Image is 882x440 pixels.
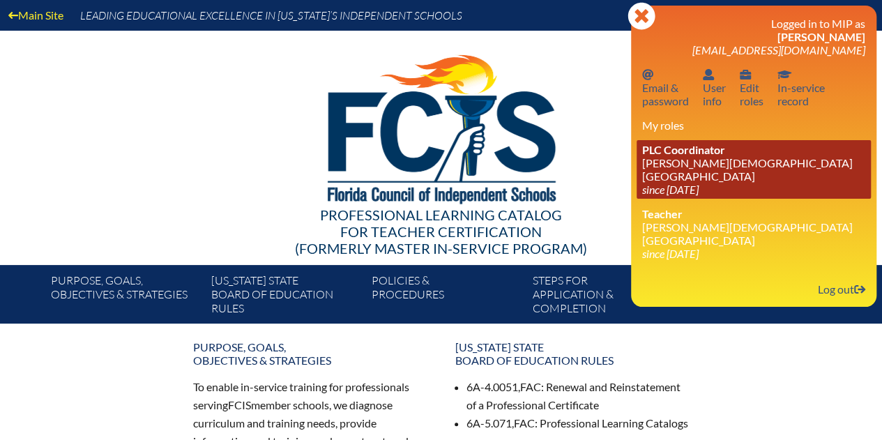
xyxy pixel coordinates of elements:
span: [PERSON_NAME] [777,30,865,43]
a: [US_STATE] StateBoard of Education rules [447,335,698,372]
svg: Log out [854,284,865,295]
a: [US_STATE] StateBoard of Education rules [206,271,366,324]
span: FAC [520,380,541,393]
a: Main Site [3,6,69,24]
li: 6A-4.0051, : Renewal and Reinstatement of a Professional Certificate [466,378,690,414]
h3: My roles [642,119,865,132]
span: FCIS [228,398,251,411]
h3: Logged in to MIP as [642,17,865,56]
i: since [DATE] [642,183,699,196]
svg: In-service record [777,69,791,80]
span: PLC Coordinator [642,143,725,156]
img: FCISlogo221.eps [297,31,585,221]
a: In-service recordIn-servicerecord [772,65,830,110]
span: Teacher [642,207,683,220]
svg: User info [703,69,714,80]
svg: User info [740,69,751,80]
a: Steps forapplication & completion [527,271,687,324]
a: User infoEditroles [734,65,769,110]
li: [PERSON_NAME][DEMOGRAPHIC_DATA][GEOGRAPHIC_DATA] [642,207,865,260]
a: Policies &Procedures [366,271,526,324]
a: Purpose, goals,objectives & strategies [185,335,436,372]
svg: Email password [642,69,653,80]
span: FAC [514,416,535,430]
svg: Close [628,2,655,30]
a: User infoUserinfo [697,65,731,110]
span: for Teacher Certification [340,223,542,240]
span: [EMAIL_ADDRESS][DOMAIN_NAME] [692,43,865,56]
i: since [DATE] [642,247,699,260]
a: Email passwordEmail &password [637,65,694,110]
a: Log outLog out [812,280,871,298]
li: 6A-5.071, : Professional Learning Catalogs [466,414,690,432]
div: Professional Learning Catalog (formerly Master In-service Program) [40,206,843,257]
a: Purpose, goals,objectives & strategies [45,271,205,324]
a: PLC Coordinator [PERSON_NAME][DEMOGRAPHIC_DATA][GEOGRAPHIC_DATA] since [DATE] [637,140,871,199]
